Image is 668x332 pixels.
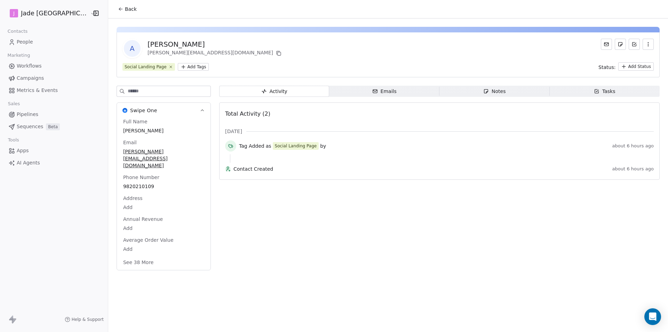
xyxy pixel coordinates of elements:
[6,121,102,132] a: SequencesBeta
[6,85,102,96] a: Metrics & Events
[483,88,506,95] div: Notes
[17,38,33,46] span: People
[5,26,31,37] span: Contacts
[17,159,40,167] span: AI Agents
[123,225,204,232] span: Add
[594,88,615,95] div: Tasks
[275,143,317,149] div: Social Landing Page
[123,246,204,253] span: Add
[225,128,242,135] span: [DATE]
[13,10,15,17] span: J
[233,165,610,172] span: Contact Created
[8,7,86,19] button: JJade [GEOGRAPHIC_DATA]
[17,111,38,118] span: Pipelines
[6,72,102,84] a: Campaigns
[122,139,138,146] span: Email
[122,108,127,113] img: Swipe One
[123,183,204,190] span: 9820210109
[266,142,271,149] span: as
[125,64,167,70] div: Social Landing Page
[122,237,175,244] span: Average Order Value
[117,118,210,270] div: Swipe OneSwipe One
[612,166,654,172] span: about 6 hours ago
[125,6,137,13] span: Back
[122,195,144,202] span: Address
[17,147,29,154] span: Apps
[372,88,397,95] div: Emails
[320,142,326,149] span: by
[644,308,661,325] div: Open Intercom Messenger
[72,317,104,322] span: Help & Support
[130,107,157,114] span: Swipe One
[17,62,42,70] span: Workflows
[17,123,43,130] span: Sequences
[6,145,102,156] a: Apps
[598,64,615,71] span: Status:
[123,127,204,134] span: [PERSON_NAME]
[6,60,102,72] a: Workflows
[123,148,204,169] span: [PERSON_NAME][EMAIL_ADDRESS][DOMAIN_NAME]
[119,256,158,269] button: See 38 More
[17,75,44,82] span: Campaigns
[117,103,210,118] button: Swipe OneSwipe One
[618,62,654,71] button: Add Status
[6,109,102,120] a: Pipelines
[148,39,283,49] div: [PERSON_NAME]
[6,157,102,169] a: AI Agents
[5,50,33,61] span: Marketing
[17,87,58,94] span: Metrics & Events
[239,142,264,149] span: Tag Added
[114,3,141,15] button: Back
[5,135,22,145] span: Tools
[21,9,88,18] span: Jade [GEOGRAPHIC_DATA]
[148,49,283,57] div: [PERSON_NAME][EMAIL_ADDRESS][DOMAIN_NAME]
[225,110,270,117] span: Total Activity (2)
[6,36,102,48] a: People
[122,118,149,125] span: Full Name
[612,143,654,149] span: about 6 hours ago
[123,204,204,211] span: Add
[65,317,104,322] a: Help & Support
[178,63,209,71] button: Add Tags
[46,123,60,130] span: Beta
[122,174,161,181] span: Phone Number
[122,216,164,223] span: Annual Revenue
[5,99,23,109] span: Sales
[124,40,141,57] span: A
